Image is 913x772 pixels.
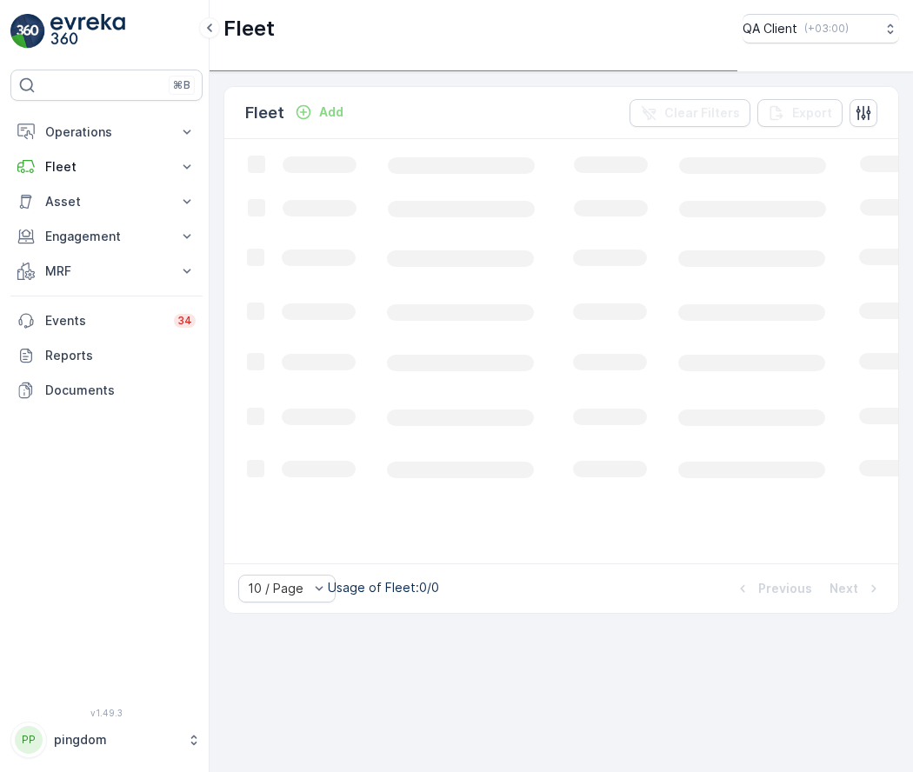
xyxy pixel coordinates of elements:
[328,579,439,596] p: Usage of Fleet : 0/0
[743,14,899,43] button: QA Client(+03:00)
[10,708,203,718] span: v 1.49.3
[10,150,203,184] button: Fleet
[792,104,832,122] p: Export
[15,726,43,754] div: PP
[10,303,203,338] a: Events34
[45,263,168,280] p: MRF
[45,228,168,245] p: Engagement
[732,578,814,599] button: Previous
[10,184,203,219] button: Asset
[50,14,125,49] img: logo_light-DOdMpM7g.png
[45,312,163,329] p: Events
[45,158,168,176] p: Fleet
[10,338,203,373] a: Reports
[54,731,178,749] p: pingdom
[45,347,196,364] p: Reports
[757,99,843,127] button: Export
[758,580,812,597] p: Previous
[45,123,168,141] p: Operations
[45,382,196,399] p: Documents
[10,254,203,289] button: MRF
[10,115,203,150] button: Operations
[10,373,203,408] a: Documents
[319,103,343,121] p: Add
[173,78,190,92] p: ⌘B
[10,219,203,254] button: Engagement
[804,22,849,36] p: ( +03:00 )
[828,578,884,599] button: Next
[177,314,192,328] p: 34
[45,193,168,210] p: Asset
[830,580,858,597] p: Next
[245,101,284,125] p: Fleet
[664,104,740,122] p: Clear Filters
[630,99,750,127] button: Clear Filters
[743,20,797,37] p: QA Client
[10,722,203,758] button: PPpingdom
[288,102,350,123] button: Add
[223,15,275,43] p: Fleet
[10,14,45,49] img: logo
